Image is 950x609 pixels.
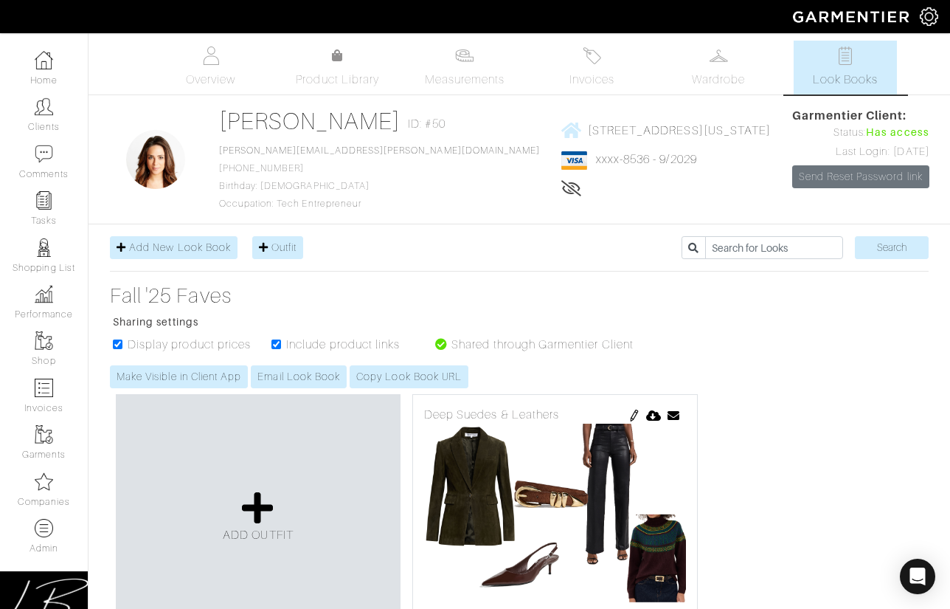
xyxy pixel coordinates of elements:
[866,125,929,141] span: Has access
[35,425,53,444] img: garments-icon-b7da505a4dc4fd61783c78ac3ca0ef83fa9d6f193b1c9dc38574b1d14d53ca28.png
[710,47,728,65] img: wardrobe-487a4870c1b7c33e795ec22d11cfc2ed9d08956e64fb3008fe2437562e282088.svg
[35,519,53,537] img: custom-products-icon-6973edde1b6c6774590e2ad28d3d057f2f42decad08aa0e48061009ba2575b3a.png
[540,41,643,94] a: Invoices
[186,71,235,89] span: Overview
[792,107,929,125] span: Garmentier Client:
[201,47,220,65] img: basicinfo-40fd8af6dae0f16599ec9e87c0ef1c0a1fdea2edbe929e3d69a839185d80c458.svg
[110,283,648,309] a: Fall '25 Faves
[455,47,474,65] img: measurements-466bbee1fd09ba9460f595b01e5d73f9e2bff037440d3c8f018324cb6cdf7a4a.svg
[413,41,517,94] a: Measurements
[628,410,640,422] img: pen-cf24a1663064a2ec1b9c1bd2387e9de7a2fa800b781884d57f21acf72779bad2.png
[596,153,697,166] a: xxxx-8536 - 9/2029
[286,336,400,354] label: Include product links
[705,236,843,259] input: Search for Looks
[219,145,541,209] span: [PHONE_NUMBER] Birthday: [DEMOGRAPHIC_DATA] Occupation: Tech Entrepreneur
[350,365,468,388] a: Copy Look Book URL
[583,47,601,65] img: orders-27d20c2124de7fd6de4e0e44c1d41de31381a507db9b33961299e4e07d508b8c.svg
[35,379,53,397] img: orders-icon-0abe47150d42831381b5fb84f609e132dff9fe21cb692f30cb5eec754e2cba89.png
[35,331,53,350] img: garments-icon-b7da505a4dc4fd61783c78ac3ca0ef83fa9d6f193b1c9dc38574b1d14d53ca28.png
[223,490,294,544] a: ADD OUTFIT
[408,115,445,133] span: ID: #50
[561,121,771,140] a: [STREET_ADDRESS][US_STATE]
[219,145,541,156] a: [PERSON_NAME][EMAIL_ADDRESS][PERSON_NAME][DOMAIN_NAME]
[569,71,614,89] span: Invoices
[296,71,379,89] span: Product Library
[129,241,231,253] span: Add New Look Book
[35,285,53,303] img: graph-8b7af3c665d003b59727f371ae50e7771705bf0c487971e6e97d053d13c5068d.png
[425,71,505,89] span: Measurements
[223,529,294,542] span: ADD OUTFIT
[561,151,587,170] img: visa-934b35602734be37eb7d5d7e5dbcd2044c359bf20a24dc3361ca3fa54326a8a7.png
[786,4,920,30] img: garmentier-logo-header-white-b43fb05a5012e4ada735d5af1a66efaba907eab6374d6393d1fbf88cb4ef424d.png
[692,71,745,89] span: Wardrobe
[113,314,648,330] p: Sharing settings
[252,236,303,259] a: Outfit
[35,191,53,210] img: reminder-icon-8004d30b9f0a5d33ae49ab947aed9ed385cf756f9e5892f1edd6e32f2345188e.png
[667,41,770,94] a: Wardrobe
[424,424,686,608] img: 1759763787.png
[451,336,634,354] label: Shared through Garmentier Client
[836,47,855,65] img: todo-9ac3debb85659649dc8f770b8b6100bb5dab4b48dedcbae339e5042a72dfd3cc.svg
[920,7,938,26] img: gear-icon-white-bd11855cb880d31180b6d7d6211b90ccbf57a29d726f0c71d8c61bd08dd39cc2.png
[794,41,897,94] a: Look Books
[159,41,263,94] a: Overview
[35,238,53,257] img: stylists-icon-eb353228a002819b7ec25b43dbf5f0378dd9e0616d9560372ff212230b889e62.png
[813,71,878,89] span: Look Books
[35,145,53,163] img: comment-icon-a0a6a9ef722e966f86d9cbdc48e553b5cf19dbc54f86b18d962a5391bc8f6eb6.png
[588,123,771,137] span: [STREET_ADDRESS][US_STATE]
[110,236,237,259] a: Add New Look Book
[792,125,929,141] div: Status:
[900,559,935,594] div: Open Intercom Messenger
[128,336,251,354] label: Display product prices
[855,236,929,259] input: Search
[219,108,401,134] a: [PERSON_NAME]
[251,365,347,388] a: Email Look Book
[35,51,53,69] img: dashboard-icon-dbcd8f5a0b271acd01030246c82b418ddd0df26cd7fceb0bd07c9910d44c42f6.png
[424,406,686,424] div: Deep Suedes & Leathers
[35,97,53,116] img: clients-icon-6bae9207a08558b7cb47a8932f037763ab4055f8c8b6bfacd5dc20c3e0201464.png
[35,472,53,491] img: companies-icon-14a0f246c7e91f24465de634b560f0151b0cc5c9ce11af5fac52e6d7d6371812.png
[792,144,929,160] div: Last Login: [DATE]
[271,241,297,253] span: Outfit
[792,165,929,188] a: Send Reset Password link
[286,47,389,89] a: Product Library
[110,365,248,388] a: Make Visible in Client App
